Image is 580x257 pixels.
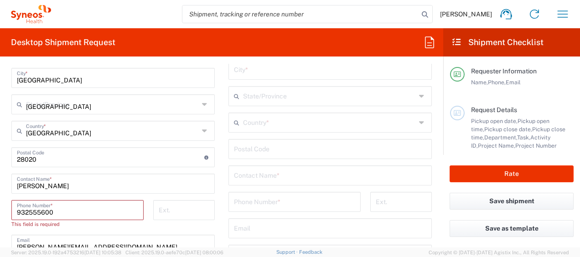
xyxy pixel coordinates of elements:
button: Save shipment [450,193,574,210]
span: Pickup open date, [471,118,518,124]
span: Pickup close date, [484,126,532,133]
span: Requester Information [471,67,537,75]
h2: Shipment Checklist [451,37,544,48]
span: Copyright © [DATE]-[DATE] Agistix Inc., All Rights Reserved [429,248,569,257]
span: Server: 2025.19.0-192a4753216 [11,250,121,255]
a: Feedback [299,249,322,255]
span: [DATE] 10:05:38 [84,250,121,255]
span: Department, [484,134,517,141]
span: Project Number [515,142,557,149]
span: Project Name, [478,142,515,149]
span: Client: 2025.19.0-aefe70c [125,250,223,255]
input: Shipment, tracking or reference number [182,5,419,23]
button: Rate [450,165,574,182]
span: Email [506,79,521,86]
span: Phone, [488,79,506,86]
h2: Desktop Shipment Request [11,37,115,48]
span: Request Details [471,106,517,113]
span: [DATE] 08:00:06 [185,250,223,255]
button: Save as template [450,220,574,237]
a: Support [276,249,299,255]
span: Task, [517,134,530,141]
div: This field is required [11,220,144,228]
span: [PERSON_NAME] [440,10,492,18]
span: Name, [471,79,488,86]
